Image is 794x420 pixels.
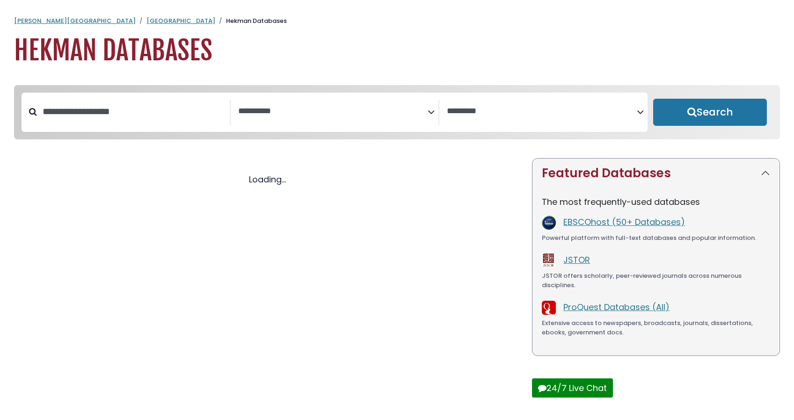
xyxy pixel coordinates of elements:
nav: Search filters [14,85,780,139]
div: Extensive access to newspapers, broadcasts, journals, dissertations, ebooks, government docs. [542,319,770,337]
div: Loading... [14,173,521,186]
div: Powerful platform with full-text databases and popular information. [542,233,770,243]
div: JSTOR offers scholarly, peer-reviewed journals across numerous disciplines. [542,271,770,290]
a: ProQuest Databases (All) [563,301,670,313]
button: Submit for Search Results [653,99,767,126]
a: [PERSON_NAME][GEOGRAPHIC_DATA] [14,16,136,25]
h1: Hekman Databases [14,35,780,66]
button: Featured Databases [532,159,779,188]
a: EBSCOhost (50+ Databases) [563,216,685,228]
nav: breadcrumb [14,16,780,26]
textarea: Search [447,107,637,116]
button: 24/7 Live Chat [532,378,613,398]
li: Hekman Databases [215,16,287,26]
input: Search database by title or keyword [37,104,230,119]
a: JSTOR [563,254,590,266]
textarea: Search [238,107,428,116]
a: [GEOGRAPHIC_DATA] [146,16,215,25]
p: The most frequently-used databases [542,196,770,208]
